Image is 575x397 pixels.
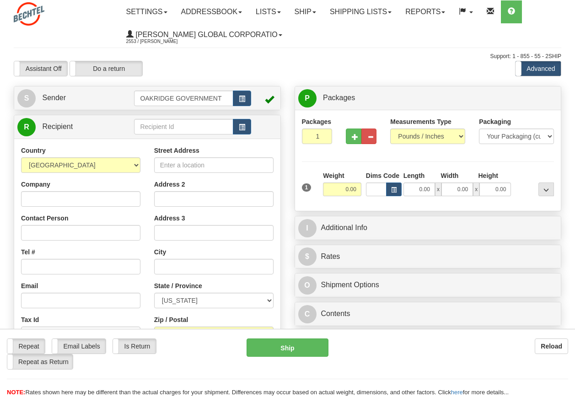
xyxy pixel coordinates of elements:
label: Email [21,281,38,290]
iframe: chat widget [554,152,574,245]
a: Settings [119,0,174,23]
span: O [298,276,317,295]
a: $Rates [298,247,558,266]
label: Repeat [7,339,45,354]
a: Reports [398,0,452,23]
label: Address 2 [154,180,185,189]
a: Lists [249,0,287,23]
span: 1 [302,183,312,192]
a: Addressbook [174,0,249,23]
a: Shipping lists [323,0,398,23]
div: Support: 1 - 855 - 55 - 2SHIP [14,53,561,60]
span: Packages [323,94,355,102]
label: State / Province [154,281,202,290]
span: R [17,118,36,136]
label: Tax Id [21,315,39,324]
span: 2553 / [PERSON_NAME] [126,37,195,46]
b: Reload [541,343,562,350]
a: Ship [288,0,323,23]
label: Company [21,180,50,189]
span: $ [298,247,317,266]
label: Repeat as Return [7,354,73,369]
span: NOTE: [7,389,25,396]
label: Width [441,171,459,180]
label: Measurements Type [390,117,451,126]
a: CContents [298,305,558,323]
input: Sender Id [134,91,233,106]
a: IAdditional Info [298,219,558,237]
span: [PERSON_NAME] Global Corporatio [134,31,278,38]
label: Packages [302,117,332,126]
a: [PERSON_NAME] Global Corporatio 2553 / [PERSON_NAME] [119,23,289,46]
input: Enter a location [154,157,274,173]
label: Length [403,171,425,180]
span: P [298,89,317,107]
img: logo2553.jpg [14,2,44,26]
label: Street Address [154,146,199,155]
a: R Recipient [17,118,121,136]
label: Is Return [113,339,156,354]
label: Do a return [70,61,142,76]
label: Advanced [516,61,561,76]
label: Email Labels [52,339,106,354]
label: Height [478,171,498,180]
label: Assistant Off [14,61,67,76]
span: Recipient [42,123,73,130]
span: S [17,89,36,107]
button: Reload [535,338,568,354]
label: Zip / Postal [154,315,188,324]
label: Country [21,146,46,155]
span: x [435,182,441,196]
span: Sender [42,94,66,102]
div: ... [538,182,554,196]
a: S Sender [17,89,134,107]
span: x [473,182,479,196]
span: C [298,305,317,323]
a: P Packages [298,89,558,107]
label: Tel # [21,247,35,257]
label: Dims Code [366,171,399,180]
a: OShipment Options [298,276,558,295]
label: Weight [323,171,344,180]
input: Recipient Id [134,119,233,134]
label: City [154,247,166,257]
label: Contact Person [21,214,68,223]
label: Address 3 [154,214,185,223]
a: here [451,389,463,396]
label: Packaging [479,117,511,126]
span: I [298,219,317,237]
button: Ship [247,338,329,357]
